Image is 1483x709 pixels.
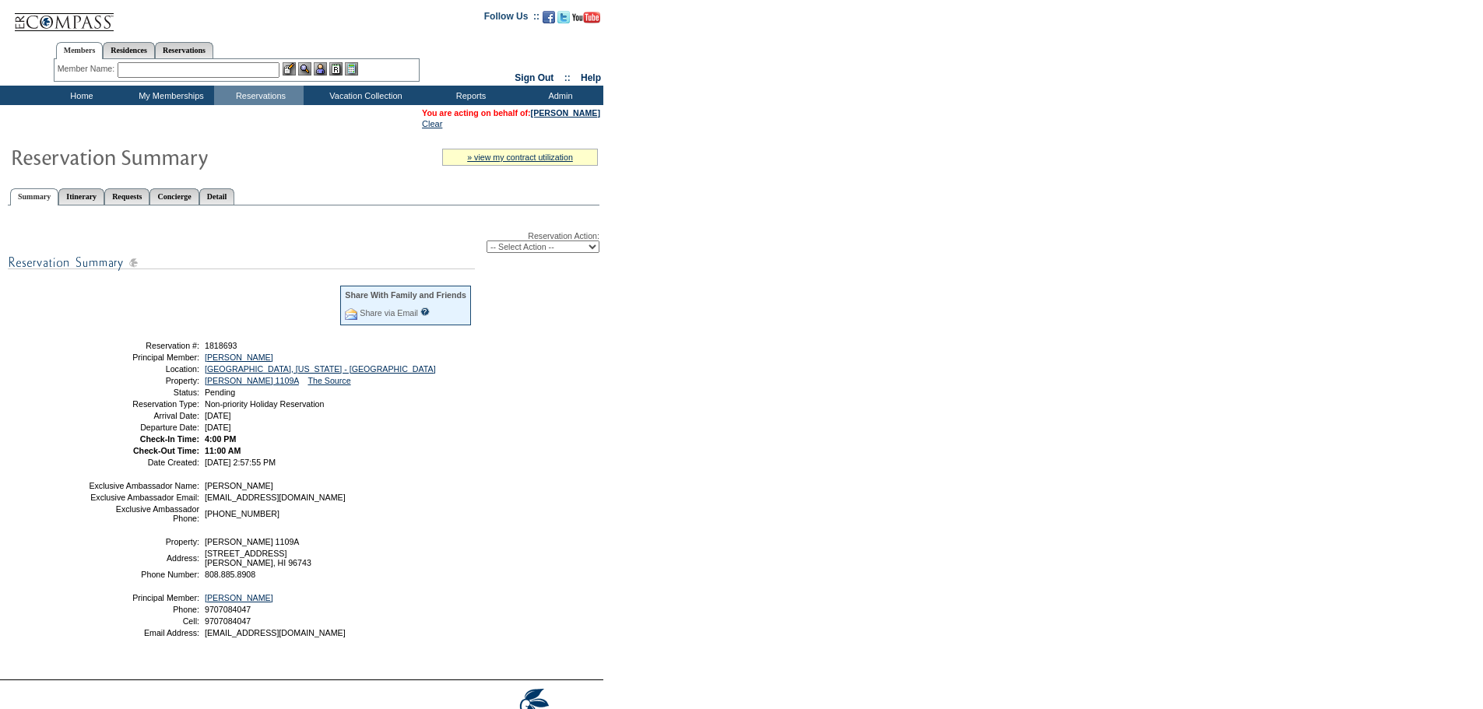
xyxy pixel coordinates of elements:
td: Vacation Collection [304,86,424,105]
span: Pending [205,388,235,397]
td: Address: [88,549,199,567]
img: subTtlResSummary.gif [8,253,475,272]
div: Share With Family and Friends [345,290,466,300]
span: [STREET_ADDRESS] [PERSON_NAME], HI 96743 [205,549,311,567]
a: [PERSON_NAME] [531,108,600,118]
span: 9707084047 [205,616,251,626]
td: Exclusive Ambassador Phone: [88,504,199,523]
a: » view my contract utilization [467,153,573,162]
span: 1818693 [205,341,237,350]
td: Reservation #: [88,341,199,350]
a: Detail [199,188,235,205]
span: [PERSON_NAME] 1109A [205,537,299,546]
a: Subscribe to our YouTube Channel [572,16,600,25]
input: What is this? [420,307,430,316]
a: Residences [103,42,155,58]
strong: Check-In Time: [140,434,199,444]
td: Exclusive Ambassador Email: [88,493,199,502]
td: Admin [514,86,603,105]
img: Subscribe to our YouTube Channel [572,12,600,23]
a: Follow us on Twitter [557,16,570,25]
span: 4:00 PM [205,434,236,444]
a: Sign Out [515,72,553,83]
span: [PERSON_NAME] [205,481,273,490]
span: [EMAIL_ADDRESS][DOMAIN_NAME] [205,493,346,502]
img: Impersonate [314,62,327,75]
td: Reservations [214,86,304,105]
a: The Source [307,376,350,385]
td: Exclusive Ambassador Name: [88,481,199,490]
td: Principal Member: [88,353,199,362]
span: Non-priority Holiday Reservation [205,399,324,409]
a: Help [581,72,601,83]
div: Member Name: [58,62,118,75]
td: Phone: [88,605,199,614]
a: Requests [104,188,149,205]
td: Follow Us :: [484,9,539,28]
span: You are acting on behalf of: [422,108,600,118]
td: My Memberships [125,86,214,105]
span: [PHONE_NUMBER] [205,509,279,518]
a: Share via Email [360,308,418,318]
td: Arrival Date: [88,411,199,420]
td: Reservation Type: [88,399,199,409]
td: Status: [88,388,199,397]
img: b_calculator.gif [345,62,358,75]
a: Concierge [149,188,199,205]
img: Become our fan on Facebook [543,11,555,23]
td: Home [35,86,125,105]
img: Reservaton Summary [10,141,322,172]
td: Location: [88,364,199,374]
td: Principal Member: [88,593,199,602]
a: Itinerary [58,188,104,205]
td: Cell: [88,616,199,626]
td: Departure Date: [88,423,199,432]
span: 11:00 AM [205,446,241,455]
a: [PERSON_NAME] 1109A [205,376,299,385]
img: b_edit.gif [283,62,296,75]
span: [DATE] [205,411,231,420]
img: Reservations [329,62,343,75]
a: [GEOGRAPHIC_DATA], [US_STATE] - [GEOGRAPHIC_DATA] [205,364,436,374]
span: [EMAIL_ADDRESS][DOMAIN_NAME] [205,628,346,637]
a: Members [56,42,104,59]
a: Summary [10,188,58,205]
span: [DATE] 2:57:55 PM [205,458,276,467]
span: 808.885.8908 [205,570,255,579]
td: Property: [88,376,199,385]
td: Email Address: [88,628,199,637]
td: Property: [88,537,199,546]
img: View [298,62,311,75]
strong: Check-Out Time: [133,446,199,455]
td: Phone Number: [88,570,199,579]
td: Date Created: [88,458,199,467]
span: [DATE] [205,423,231,432]
a: Reservations [155,42,213,58]
a: Become our fan on Facebook [543,16,555,25]
span: :: [564,72,571,83]
a: [PERSON_NAME] [205,353,273,362]
td: Reports [424,86,514,105]
span: 9707084047 [205,605,251,614]
div: Reservation Action: [8,231,599,253]
a: Clear [422,119,442,128]
a: [PERSON_NAME] [205,593,273,602]
img: Follow us on Twitter [557,11,570,23]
